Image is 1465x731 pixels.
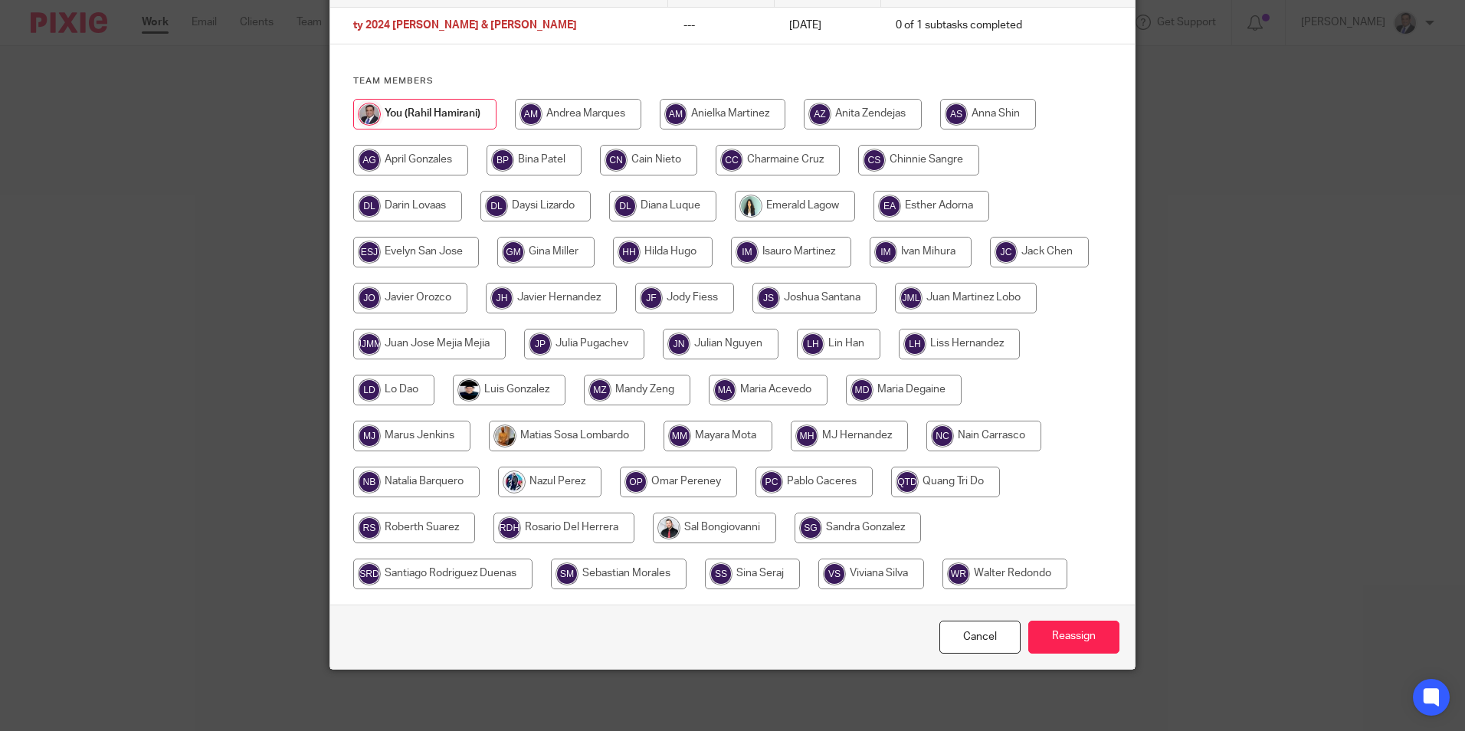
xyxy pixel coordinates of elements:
h4: Team members [353,75,1112,87]
input: Reassign [1028,621,1119,654]
td: 0 of 1 subtasks completed [880,8,1077,44]
p: [DATE] [789,18,865,33]
span: ty 2024 [PERSON_NAME] & [PERSON_NAME] [353,21,577,31]
a: Close this dialog window [939,621,1021,654]
p: --- [683,18,759,33]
